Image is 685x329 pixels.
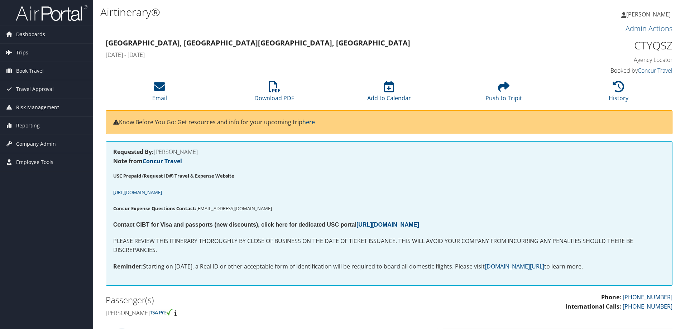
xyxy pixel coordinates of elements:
[539,67,672,74] h4: Booked by
[16,80,54,98] span: Travel Approval
[113,262,143,270] strong: Reminder:
[113,189,162,195] span: [URL][DOMAIN_NAME]
[254,85,294,102] a: Download PDF
[113,188,162,196] a: [URL][DOMAIN_NAME]
[152,85,167,102] a: Email
[539,38,672,53] h1: CTYQSZ
[150,309,173,315] img: tsa-precheck.png
[143,157,182,165] a: Concur Travel
[626,24,672,33] a: Admin Actions
[113,118,665,127] p: Know Before You Go: Get resources and info for your upcoming trip
[367,85,411,102] a: Add to Calendar
[16,62,44,80] span: Book Travel
[623,293,672,301] a: [PHONE_NUMBER]
[113,157,182,165] strong: Note from
[609,85,628,102] a: History
[113,237,665,255] p: PLEASE REVIEW THIS ITINERARY THOROUGHLY BY CLOSE OF BUSINESS ON THE DATE OF TICKET ISSUANCE. THIS...
[113,205,196,212] strong: Concur Expense Questions Contact:
[485,85,522,102] a: Push to Tripit
[16,98,59,116] span: Risk Management
[113,262,665,271] p: Starting on [DATE], a Real ID or other acceptable form of identification will be required to boar...
[626,10,671,18] span: [PERSON_NAME]
[113,149,665,155] h4: [PERSON_NAME]
[16,153,53,171] span: Employee Tools
[113,222,419,228] span: Contact CIBT for Visa and passports (new discounts), click here for dedicated USC portal
[566,303,621,310] strong: International Calls:
[113,205,272,212] span: [EMAIL_ADDRESS][DOMAIN_NAME]
[16,44,28,62] span: Trips
[539,56,672,64] h4: Agency Locator
[100,5,485,20] h1: Airtinerary®
[106,51,528,59] h4: [DATE] - [DATE]
[16,135,56,153] span: Company Admin
[16,117,40,135] span: Reporting
[106,38,410,48] strong: [GEOGRAPHIC_DATA], [GEOGRAPHIC_DATA] [GEOGRAPHIC_DATA], [GEOGRAPHIC_DATA]
[601,293,621,301] strong: Phone:
[621,4,678,25] a: [PERSON_NAME]
[16,5,87,21] img: airportal-logo.png
[638,67,672,74] a: Concur Travel
[356,222,419,228] a: [URL][DOMAIN_NAME]
[106,294,384,306] h2: Passenger(s)
[16,25,45,43] span: Dashboards
[113,173,234,179] strong: USC Prepaid (Request ID#) Travel & Expense Website
[113,148,154,156] strong: Requested By:
[106,309,384,317] h4: [PERSON_NAME]
[623,303,672,310] a: [PHONE_NUMBER]
[485,262,544,270] a: [DOMAIN_NAME][URL]
[302,118,315,126] a: here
